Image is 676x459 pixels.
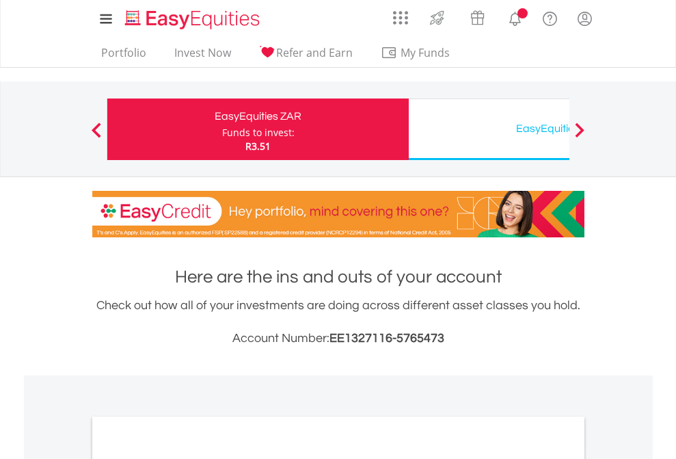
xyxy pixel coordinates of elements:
a: Home page [120,3,265,31]
a: Portfolio [96,46,152,67]
h1: Here are the ins and outs of your account [92,265,584,289]
a: Refer and Earn [254,46,358,67]
span: My Funds [381,44,470,62]
div: Funds to invest: [222,126,295,140]
span: EE1327116-5765473 [329,332,444,345]
a: Invest Now [169,46,236,67]
a: Notifications [498,3,532,31]
h3: Account Number: [92,329,584,348]
img: thrive-v2.svg [426,7,448,29]
a: My Profile [567,3,602,34]
a: AppsGrid [384,3,417,25]
a: Vouchers [457,3,498,29]
span: R3.51 [245,140,271,153]
a: FAQ's and Support [532,3,567,31]
img: grid-menu-icon.svg [393,10,408,25]
span: Refer and Earn [276,45,353,60]
img: EasyEquities_Logo.png [122,8,265,31]
img: vouchers-v2.svg [466,7,489,29]
div: EasyEquities ZAR [116,107,401,126]
button: Previous [83,129,110,143]
div: Check out how all of your investments are doing across different asset classes you hold. [92,296,584,348]
button: Next [566,129,593,143]
img: EasyCredit Promotion Banner [92,191,584,237]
